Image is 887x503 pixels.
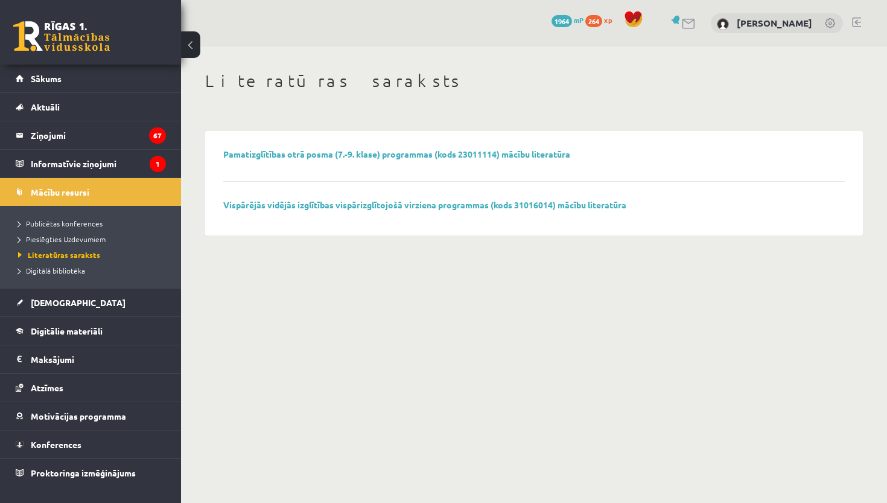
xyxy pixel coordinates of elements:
a: Aktuāli [16,93,166,121]
a: Konferences [16,431,166,458]
span: Mācību resursi [31,187,89,197]
a: Atzīmes [16,374,166,402]
span: Digitālā bibliotēka [18,266,85,275]
a: Ziņojumi67 [16,121,166,149]
a: [PERSON_NAME] [737,17,812,29]
span: xp [604,15,612,25]
span: 1964 [552,15,572,27]
span: Motivācijas programma [31,411,126,421]
span: Proktoringa izmēģinājums [31,467,136,478]
a: Motivācijas programma [16,402,166,430]
span: Publicētas konferences [18,219,103,228]
legend: Informatīvie ziņojumi [31,150,166,178]
a: Literatūras saraksts [18,249,169,260]
a: Pieslēgties Uzdevumiem [18,234,169,245]
a: 264 xp [585,15,618,25]
a: Digitālā bibliotēka [18,265,169,276]
a: Mācību resursi [16,178,166,206]
legend: Ziņojumi [31,121,166,149]
span: Literatūras saraksts [18,250,100,260]
span: Konferences [31,439,81,450]
a: Proktoringa izmēģinājums [16,459,166,487]
a: Sākums [16,65,166,92]
a: Maksājumi [16,345,166,373]
span: Aktuāli [31,101,60,112]
span: mP [574,15,583,25]
span: Atzīmes [31,382,63,393]
a: Informatīvie ziņojumi1 [16,150,166,178]
legend: Maksājumi [31,345,166,373]
a: Publicētas konferences [18,218,169,229]
i: 1 [150,156,166,172]
a: Digitālie materiāli [16,317,166,345]
a: Rīgas 1. Tālmācības vidusskola [13,21,110,51]
span: [DEMOGRAPHIC_DATA] [31,297,126,308]
span: Digitālie materiāli [31,325,103,336]
a: Pamatizglītības otrā posma (7.-9. klase) programmas (kods 23011114) mācību literatūra [223,149,570,159]
span: Sākums [31,73,62,84]
span: 264 [585,15,602,27]
i: 67 [149,127,166,144]
span: Pieslēgties Uzdevumiem [18,234,106,244]
h1: Literatūras saraksts [205,71,863,91]
img: Viktorija Vargušenko [717,18,729,30]
a: [DEMOGRAPHIC_DATA] [16,289,166,316]
a: 1964 mP [552,15,583,25]
a: Vispārējās vidējās izglītības vispārizglītojošā virziena programmas (kods 31016014) mācību litera... [223,199,626,210]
